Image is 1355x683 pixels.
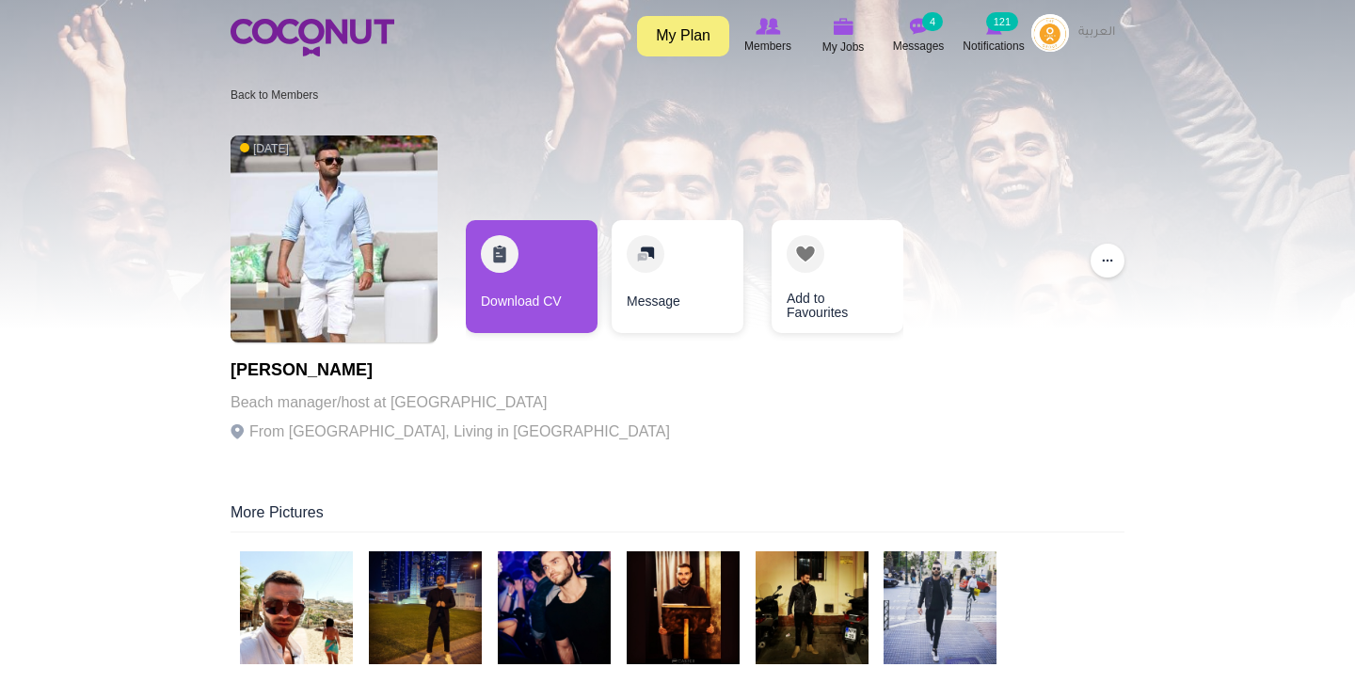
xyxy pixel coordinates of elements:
[986,12,1018,31] small: 121
[637,16,729,56] a: My Plan
[909,18,928,35] img: Messages
[881,14,956,57] a: Messages Messages 4
[757,220,889,342] div: 3 / 3
[756,18,780,35] img: Browse Members
[240,141,289,157] span: [DATE]
[1069,14,1124,52] a: العربية
[1091,244,1124,278] button: ...
[231,389,670,416] p: Beach manager/host at [GEOGRAPHIC_DATA]
[956,14,1031,57] a: Notifications Notifications 121
[986,18,1002,35] img: Notifications
[833,18,853,35] img: My Jobs
[893,37,945,56] span: Messages
[231,361,670,380] h1: [PERSON_NAME]
[231,19,394,56] img: Home
[231,419,670,445] p: From [GEOGRAPHIC_DATA], Living in [GEOGRAPHIC_DATA]
[466,220,598,333] a: Download CV
[612,220,743,333] a: Message
[822,38,865,56] span: My Jobs
[805,14,881,58] a: My Jobs My Jobs
[744,37,791,56] span: Members
[922,12,943,31] small: 4
[772,220,903,333] a: Add to Favourites
[730,14,805,57] a: Browse Members Members
[466,220,598,342] div: 1 / 3
[612,220,743,342] div: 2 / 3
[963,37,1024,56] span: Notifications
[231,88,318,102] a: Back to Members
[231,502,1124,532] div: More Pictures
